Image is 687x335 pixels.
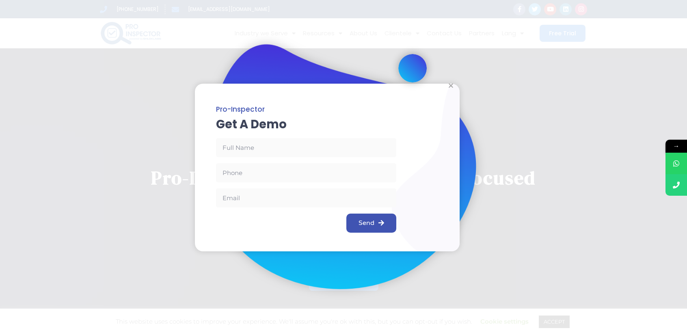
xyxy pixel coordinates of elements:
h3: Pro-Inspector [216,102,396,116]
span: Send [359,220,374,226]
form: New Form [216,138,396,239]
img: small_c_popup.png [398,54,427,82]
input: Email [216,188,396,207]
h2: Get a Demo [216,119,396,130]
span: → [665,140,687,153]
input: Full Name [216,138,396,157]
button: Send [346,214,396,233]
a: Close [448,82,454,89]
input: Only numbers and phone characters (#, -, *, etc) are accepted. [216,163,396,182]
